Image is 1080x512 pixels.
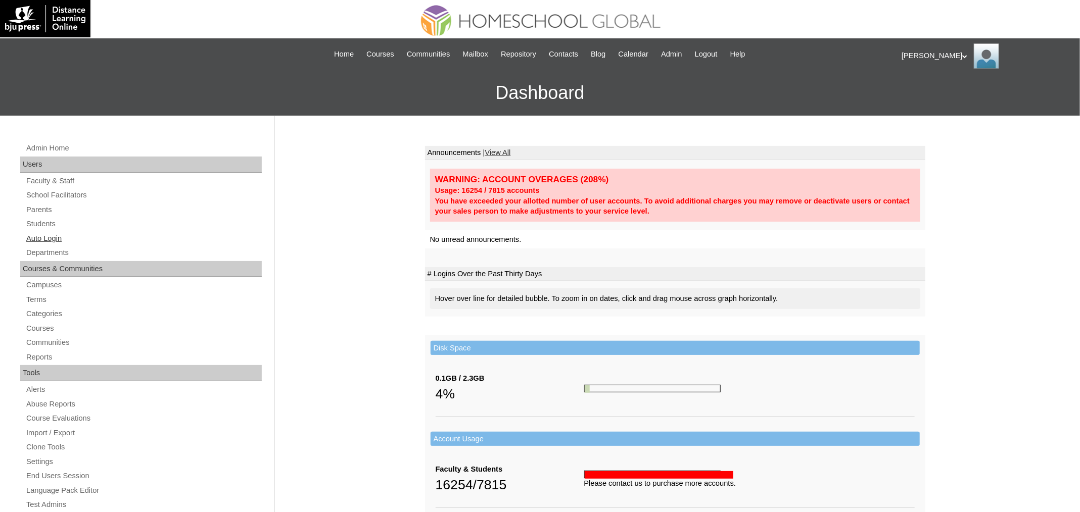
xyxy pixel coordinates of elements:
[25,218,262,230] a: Students
[25,189,262,201] a: School Facilitators
[463,48,489,60] span: Mailbox
[329,48,359,60] a: Home
[614,48,653,60] a: Calendar
[485,148,510,157] a: View All
[25,336,262,349] a: Communities
[436,373,584,384] div: 0.1GB / 2.3GB
[544,48,583,60] a: Contacts
[425,267,925,281] td: # Logins Over the Past Thirty Days
[25,383,262,396] a: Alerts
[25,142,262,155] a: Admin Home
[25,427,262,439] a: Import / Export
[435,186,540,194] strong: Usage: 16254 / 7815 accounts
[407,48,450,60] span: Communities
[730,48,745,60] span: Help
[584,478,915,489] div: Please contact us to purchase more accounts.
[25,293,262,306] a: Terms
[435,196,915,217] div: You have exceeded your allotted number of user accounts. To avoid additional charges you may remo...
[25,412,262,425] a: Course Evaluations
[402,48,455,60] a: Communities
[656,48,687,60] a: Admin
[25,470,262,482] a: End Users Session
[435,174,915,185] div: WARNING: ACCOUNT OVERAGES (208%)
[361,48,399,60] a: Courses
[695,48,718,60] span: Logout
[431,341,920,355] td: Disk Space
[501,48,536,60] span: Repository
[25,279,262,291] a: Campuses
[725,48,750,60] a: Help
[690,48,723,60] a: Logout
[25,398,262,411] a: Abuse Reports
[591,48,605,60] span: Blog
[25,232,262,245] a: Auto Login
[549,48,578,60] span: Contacts
[25,175,262,187] a: Faculty & Staff
[25,484,262,497] a: Language Pack Editor
[5,5,85,32] img: logo-white.png
[436,475,584,495] div: 16254/7815
[20,261,262,277] div: Courses & Communities
[430,288,920,309] div: Hover over line for detailed bubble. To zoom in on dates, click and drag mouse across graph horiz...
[431,432,920,446] td: Account Usage
[25,351,262,364] a: Reports
[436,384,584,404] div: 4%
[25,308,262,320] a: Categories
[25,203,262,216] a: Parents
[25,246,262,259] a: Departments
[25,441,262,453] a: Clone Tools
[25,498,262,511] a: Test Admins
[366,48,394,60] span: Courses
[661,48,682,60] span: Admin
[496,48,541,60] a: Repository
[5,70,1075,116] h3: Dashboard
[619,48,648,60] span: Calendar
[974,43,999,69] img: Ariane Ebuen
[586,48,611,60] a: Blog
[436,464,584,475] div: Faculty & Students
[458,48,494,60] a: Mailbox
[425,230,925,249] td: No unread announcements.
[902,43,1070,69] div: [PERSON_NAME]
[20,157,262,173] div: Users
[20,365,262,381] div: Tools
[25,322,262,335] a: Courses
[425,146,925,160] td: Announcements |
[25,455,262,468] a: Settings
[334,48,354,60] span: Home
